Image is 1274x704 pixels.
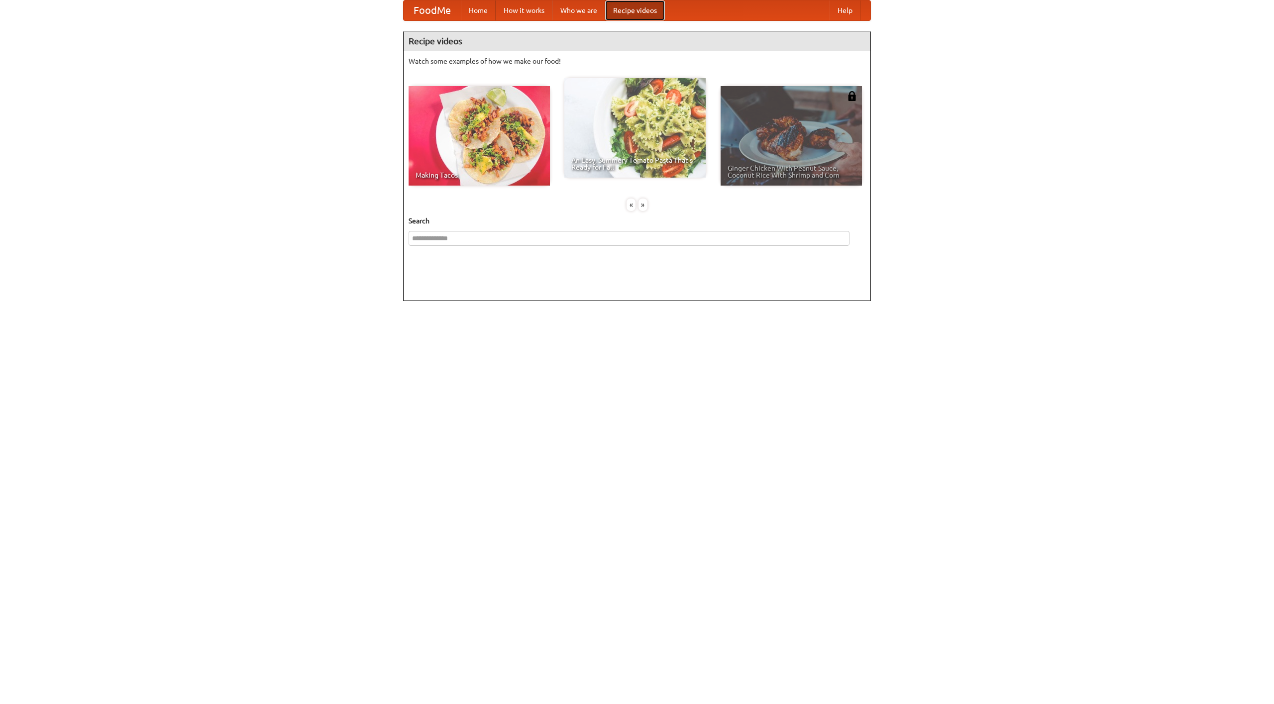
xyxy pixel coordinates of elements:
a: Making Tacos [409,86,550,186]
h4: Recipe videos [404,31,870,51]
span: An Easy, Summery Tomato Pasta That's Ready for Fall [571,157,699,171]
a: An Easy, Summery Tomato Pasta That's Ready for Fall [564,78,706,178]
div: » [638,199,647,211]
a: FoodMe [404,0,461,20]
a: Home [461,0,496,20]
a: Recipe videos [605,0,665,20]
h5: Search [409,216,865,226]
a: How it works [496,0,552,20]
p: Watch some examples of how we make our food! [409,56,865,66]
a: Who we are [552,0,605,20]
div: « [627,199,636,211]
a: Help [830,0,860,20]
img: 483408.png [847,91,857,101]
span: Making Tacos [416,172,543,179]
